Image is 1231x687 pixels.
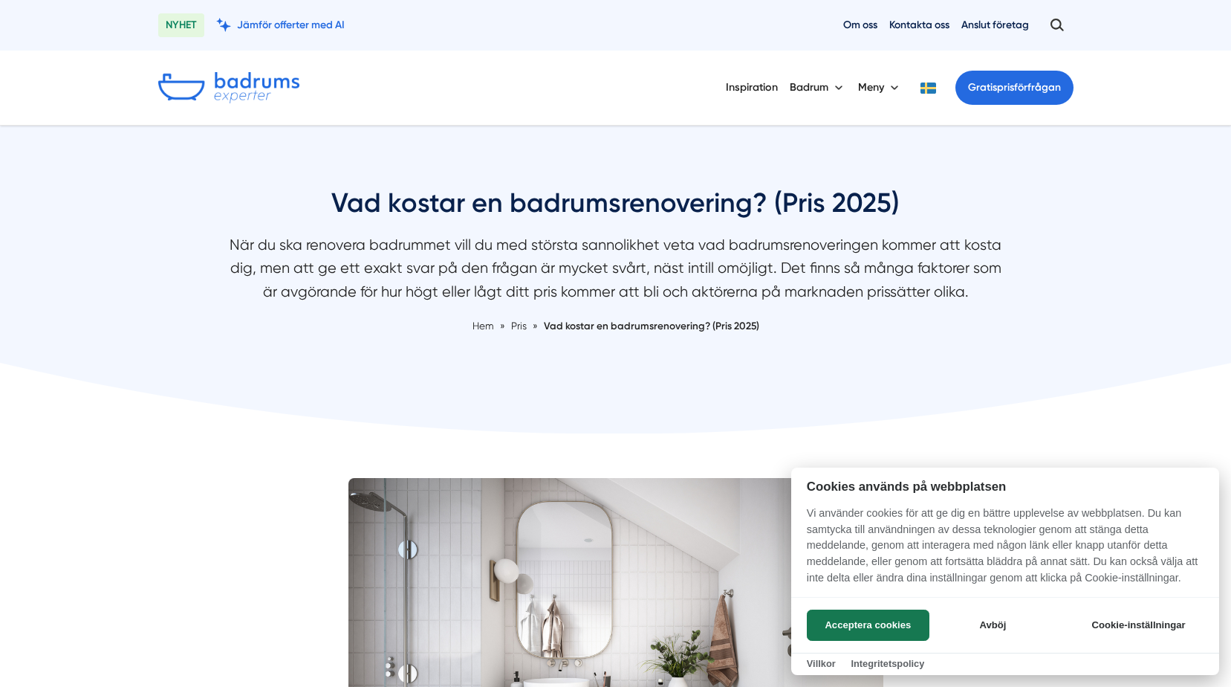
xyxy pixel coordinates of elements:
[807,658,836,669] a: Villkor
[791,480,1219,494] h2: Cookies används på webbplatsen
[934,610,1052,641] button: Avböj
[807,610,929,641] button: Acceptera cookies
[851,658,924,669] a: Integritetspolicy
[791,506,1219,596] p: Vi använder cookies för att ge dig en bättre upplevelse av webbplatsen. Du kan samtycka till anvä...
[1074,610,1204,641] button: Cookie-inställningar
